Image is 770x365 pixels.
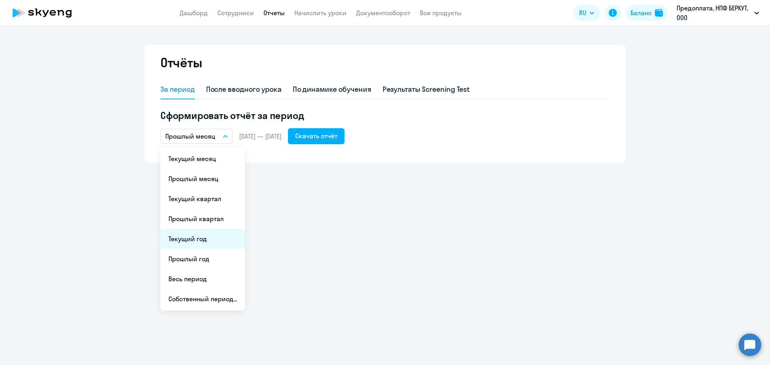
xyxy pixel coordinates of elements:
[160,84,195,95] div: За период
[626,5,668,21] button: Балансbalance
[160,147,245,311] ul: RU
[263,9,285,17] a: Отчеты
[420,9,462,17] a: Все продукты
[383,84,470,95] div: Результаты Screening Test
[288,128,344,144] button: Скачать отчёт
[293,84,371,95] div: По динамике обучения
[160,129,233,144] button: Прошлый месяц
[160,54,202,71] h2: Отчёты
[294,9,346,17] a: Начислить уроки
[655,9,663,17] img: balance
[673,3,763,22] button: Предоплата, НПФ БЕРКУТ, ООО
[356,9,410,17] a: Документооборот
[677,3,751,22] p: Предоплата, НПФ БЕРКУТ, ООО
[165,131,215,141] p: Прошлый месяц
[217,9,254,17] a: Сотрудники
[206,84,282,95] div: После вводного урока
[180,9,208,17] a: Дашборд
[239,132,282,141] span: [DATE] — [DATE]
[630,8,652,18] div: Баланс
[160,109,610,122] h5: Сформировать отчёт за период
[295,131,337,141] div: Скачать отчёт
[573,5,600,21] button: RU
[579,8,586,18] span: RU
